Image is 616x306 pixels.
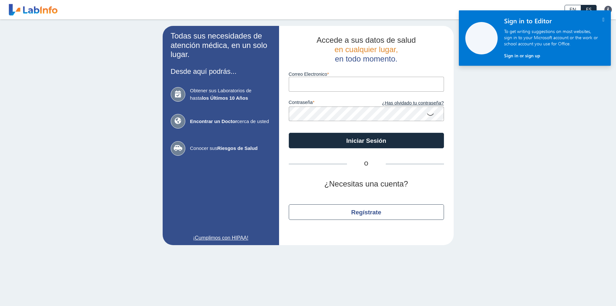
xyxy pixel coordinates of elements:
[366,100,444,107] a: ¿Has olvidado tu contraseña?
[289,133,444,148] button: Iniciar Sesión
[190,118,271,125] span: cerca de usted
[190,87,271,102] span: Obtener sus Laboratorios de hasta
[171,31,271,59] h2: Todas sus necesidades de atención médica, en un solo lugar.
[558,281,609,299] iframe: Help widget launcher
[581,5,597,15] a: ES
[334,45,398,54] span: en cualquier lugar,
[335,54,397,63] span: en todo momento.
[289,204,444,220] button: Regístrate
[347,160,386,168] span: O
[217,145,258,151] b: Riesgos de Salud
[171,234,271,242] a: ¡Cumplimos con HIPAA!
[317,36,416,44] span: Accede a sus datos de salud
[202,95,248,101] b: los Últimos 10 Años
[171,67,271,75] h3: Desde aquí podrás...
[190,145,271,152] span: Conocer sus
[565,5,581,15] a: EN
[289,72,444,77] label: Correo Electronico
[289,100,366,107] label: contraseña
[190,119,237,124] b: Encontrar un Doctor
[289,179,444,189] h2: ¿Necesitas una cuenta?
